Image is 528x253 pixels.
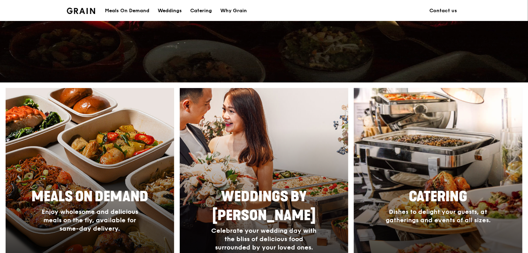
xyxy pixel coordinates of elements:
[212,188,316,224] span: Weddings by [PERSON_NAME]
[190,0,212,21] div: Catering
[158,0,182,21] div: Weddings
[67,8,95,14] img: Grain
[31,188,148,205] span: Meals On Demand
[386,208,491,224] span: Dishes to delight your guests, at gatherings and events of all sizes.
[154,0,186,21] a: Weddings
[220,0,247,21] div: Why Grain
[409,188,468,205] span: Catering
[216,0,251,21] a: Why Grain
[42,208,138,232] span: Enjoy wholesome and delicious meals on the fly, available for same-day delivery.
[105,0,149,21] div: Meals On Demand
[186,0,216,21] a: Catering
[425,0,461,21] a: Contact us
[211,227,316,251] span: Celebrate your wedding day with the bliss of delicious food surrounded by your loved ones.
